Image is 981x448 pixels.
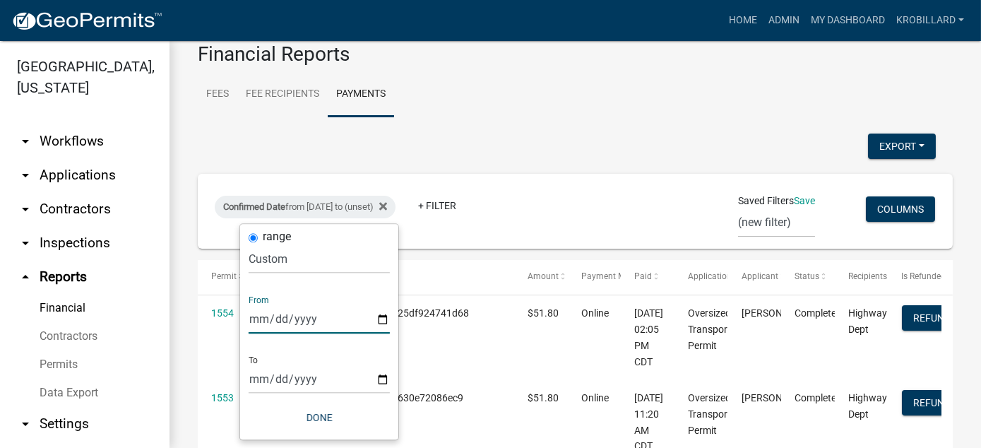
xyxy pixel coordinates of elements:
[902,390,962,415] button: Refund
[514,260,568,294] datatable-header-cell: Amount
[742,271,778,281] span: Applicant
[723,7,763,34] a: Home
[249,405,390,430] button: Done
[621,260,674,294] datatable-header-cell: Paid
[848,271,887,281] span: Recipients
[198,42,953,66] h3: Financial Reports
[528,271,559,281] span: Amount
[868,134,936,159] button: Export
[211,271,244,281] span: Permit #
[528,392,559,403] span: $51.80
[795,392,842,403] span: Completed
[215,196,396,218] div: from [DATE] to (unset)
[888,260,941,294] datatable-header-cell: Is Refunded
[568,260,622,294] datatable-header-cell: Payment Method
[17,235,34,252] i: arrow_drop_down
[17,167,34,184] i: arrow_drop_down
[581,392,609,403] span: Online
[198,72,237,117] a: Fees
[848,307,887,335] span: Highway Dept
[781,260,835,294] datatable-header-cell: Status
[17,269,34,285] i: arrow_drop_up
[634,305,660,370] div: [DATE] 02:05 PM CDT
[902,305,962,331] button: Refund
[237,72,328,117] a: Fee Recipients
[688,307,785,351] span: Oversized/Overweight Transportation Permit
[794,195,815,206] a: Save
[634,271,652,281] span: Paid
[407,193,468,218] a: + Filter
[738,194,794,208] span: Saved Filters
[17,133,34,150] i: arrow_drop_down
[198,260,251,294] datatable-header-cell: Permit #
[742,392,817,403] span: Paul Otting
[902,314,962,325] wm-modal-confirm: Refund Payment
[328,72,394,117] a: Payments
[211,307,234,319] a: 1554
[688,271,732,281] span: Application
[835,260,888,294] datatable-header-cell: Recipients
[17,415,34,432] i: arrow_drop_down
[742,307,817,319] span: Paul Otting
[581,271,647,281] span: Payment Method
[866,196,935,222] button: Columns
[727,260,781,294] datatable-header-cell: Applicant
[674,260,728,294] datatable-header-cell: Application
[902,271,946,281] span: Is Refunded
[528,307,559,319] span: $51.80
[17,201,34,218] i: arrow_drop_down
[805,7,891,34] a: My Dashboard
[211,392,234,403] a: 1553
[263,231,291,242] label: range
[795,271,819,281] span: Status
[763,7,805,34] a: Admin
[902,398,962,409] wm-modal-confirm: Refund Payment
[688,392,785,436] span: Oversized/Overweight Transportation Permit
[891,7,970,34] a: krobillard
[795,307,842,319] span: Completed
[581,307,609,319] span: Online
[223,201,285,212] span: Confirmed Date
[848,392,887,420] span: Highway Dept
